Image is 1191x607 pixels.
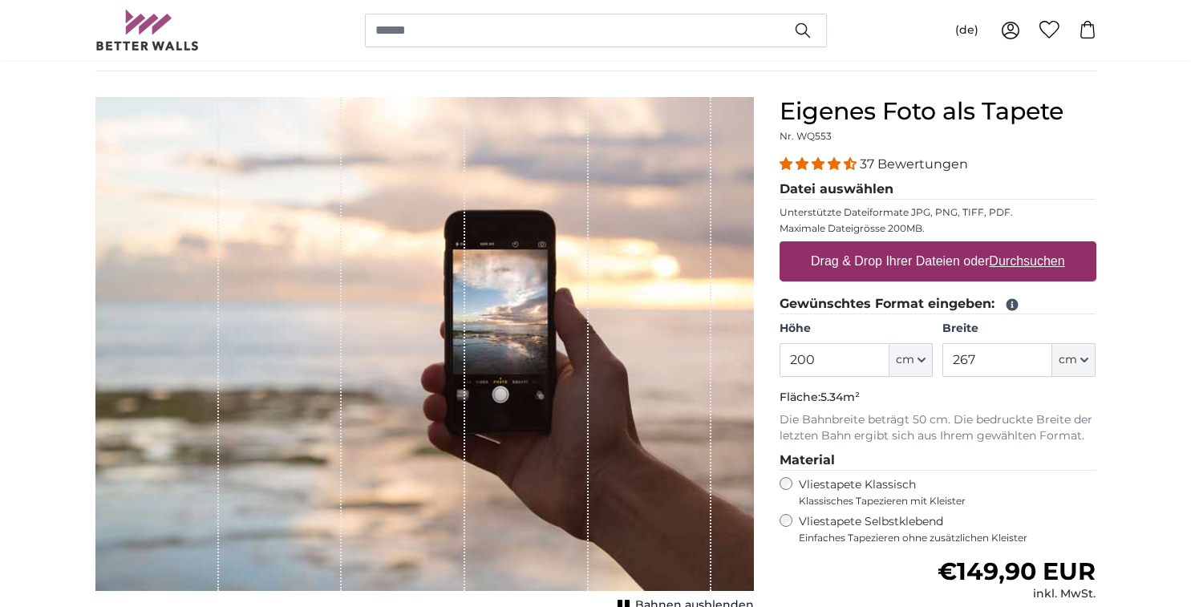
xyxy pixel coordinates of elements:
[780,156,860,172] span: 4.32 stars
[896,352,914,368] span: cm
[780,130,832,142] span: Nr. WQ553
[780,180,1096,200] legend: Datei auswählen
[942,321,1096,337] label: Breite
[780,390,1096,406] p: Fläche:
[799,495,1083,508] span: Klassisches Tapezieren mit Kleister
[780,451,1096,471] legend: Material
[1052,343,1096,377] button: cm
[780,97,1096,126] h1: Eigenes Foto als Tapete
[860,156,968,172] span: 37 Bewertungen
[989,254,1064,268] u: Durchsuchen
[780,206,1096,219] p: Unterstützte Dateiformate JPG, PNG, TIFF, PDF.
[799,514,1096,544] label: Vliestapete Selbstklebend
[889,343,933,377] button: cm
[799,477,1083,508] label: Vliestapete Klassisch
[1059,352,1077,368] span: cm
[780,222,1096,235] p: Maximale Dateigrösse 200MB.
[938,586,1096,602] div: inkl. MwSt.
[799,532,1096,544] span: Einfaches Tapezieren ohne zusätzlichen Kleister
[780,294,1096,314] legend: Gewünschtes Format eingeben:
[938,556,1096,586] span: €149,90 EUR
[780,321,933,337] label: Höhe
[95,10,200,51] img: Betterwalls
[780,412,1096,444] p: Die Bahnbreite beträgt 50 cm. Die bedruckte Breite der letzten Bahn ergibt sich aus Ihrem gewählt...
[820,390,860,404] span: 5.34m²
[942,16,991,45] button: (de)
[804,245,1071,277] label: Drag & Drop Ihrer Dateien oder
